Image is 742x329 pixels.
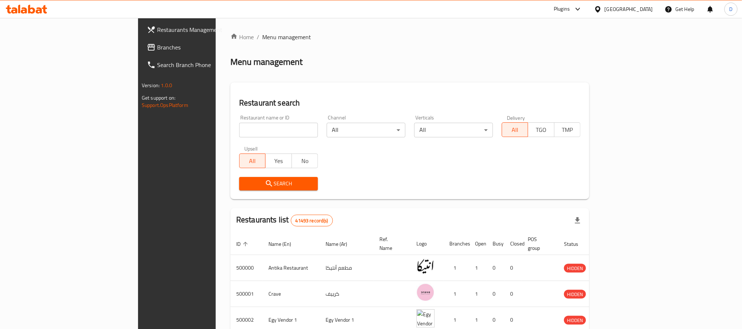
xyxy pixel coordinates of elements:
[268,156,289,166] span: Yes
[320,281,374,307] td: كرييف
[554,5,570,14] div: Plugins
[469,281,487,307] td: 1
[263,281,320,307] td: Crave
[236,214,333,226] h2: Restaurants list
[161,81,172,90] span: 1.0.0
[507,115,525,120] label: Delivery
[141,56,262,74] a: Search Branch Phone
[416,257,435,276] img: Antika Restaurant
[504,233,522,255] th: Closed
[239,154,266,168] button: All
[327,123,405,137] div: All
[564,316,586,325] span: HIDDEN
[564,240,588,248] span: Status
[504,281,522,307] td: 0
[295,156,315,166] span: No
[487,255,504,281] td: 0
[379,235,402,252] span: Ref. Name
[557,125,578,135] span: TMP
[564,290,586,299] span: HIDDEN
[444,255,469,281] td: 1
[291,217,333,224] span: 41493 record(s)
[502,122,528,137] button: All
[157,60,256,69] span: Search Branch Phone
[242,156,263,166] span: All
[569,212,586,229] div: Export file
[528,122,554,137] button: TGO
[142,100,188,110] a: Support.OpsPlatform
[244,146,258,151] label: Upsell
[531,125,551,135] span: TGO
[292,154,318,168] button: No
[245,179,312,188] span: Search
[239,177,318,191] button: Search
[230,56,303,68] h2: Menu management
[157,43,256,52] span: Branches
[416,283,435,302] img: Crave
[141,21,262,38] a: Restaurants Management
[265,154,292,168] button: Yes
[230,33,589,41] nav: breadcrumb
[729,5,732,13] span: D
[505,125,525,135] span: All
[444,233,469,255] th: Branches
[444,281,469,307] td: 1
[157,25,256,34] span: Restaurants Management
[487,233,504,255] th: Busy
[262,33,311,41] span: Menu management
[141,38,262,56] a: Branches
[326,240,357,248] span: Name (Ar)
[504,255,522,281] td: 0
[564,264,586,273] span: HIDDEN
[469,255,487,281] td: 1
[291,215,333,226] div: Total records count
[411,233,444,255] th: Logo
[239,97,580,108] h2: Restaurant search
[554,122,580,137] button: TMP
[469,233,487,255] th: Open
[239,123,318,137] input: Search for restaurant name or ID..
[487,281,504,307] td: 0
[263,255,320,281] td: Antika Restaurant
[142,81,160,90] span: Version:
[320,255,374,281] td: مطعم أنتيكا
[605,5,653,13] div: [GEOGRAPHIC_DATA]
[236,240,250,248] span: ID
[142,93,175,103] span: Get support on:
[528,235,549,252] span: POS group
[414,123,493,137] div: All
[416,309,435,328] img: Egy Vendor 1
[268,240,301,248] span: Name (En)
